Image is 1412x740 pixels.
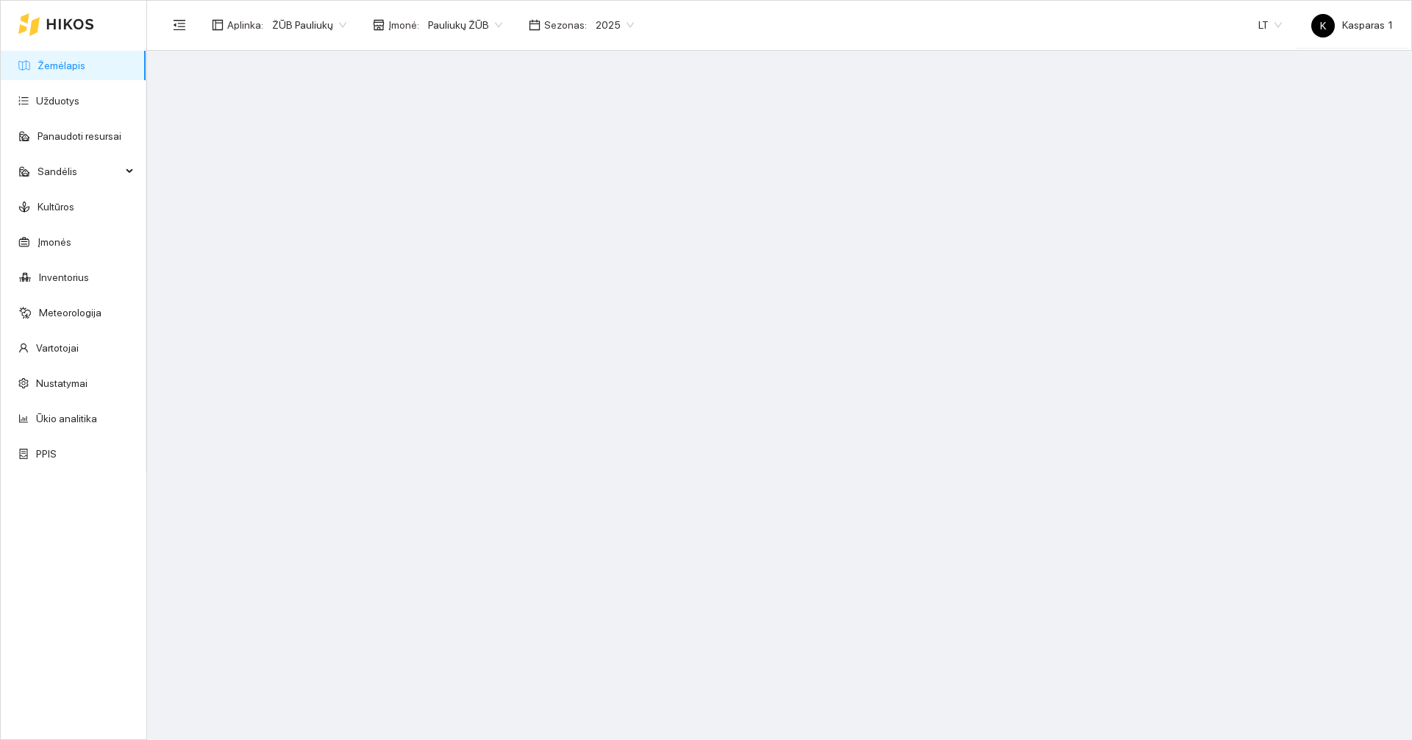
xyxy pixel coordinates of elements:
span: Sandėlis [38,157,121,186]
a: Ūkio analitika [36,413,97,424]
span: 2025 [596,14,634,36]
span: ŽŪB Pauliukų [272,14,346,36]
a: Inventorius [39,271,89,283]
span: Įmonė : [388,17,419,33]
a: Nustatymai [36,377,88,389]
span: layout [212,19,224,31]
span: Aplinka : [227,17,263,33]
span: menu-fold [173,18,186,32]
a: Kultūros [38,201,74,213]
span: Kasparas 1 [1311,19,1394,31]
a: Žemėlapis [38,60,85,71]
a: Meteorologija [39,307,101,319]
span: shop [373,19,385,31]
span: LT [1258,14,1282,36]
span: Pauliukų ŽŪB [428,14,502,36]
span: calendar [529,19,541,31]
span: K [1320,14,1326,38]
a: Vartotojai [36,342,79,354]
button: menu-fold [165,10,194,40]
a: Užduotys [36,95,79,107]
a: Įmonės [38,236,71,248]
a: PPIS [36,448,57,460]
a: Panaudoti resursai [38,130,121,142]
span: Sezonas : [544,17,587,33]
